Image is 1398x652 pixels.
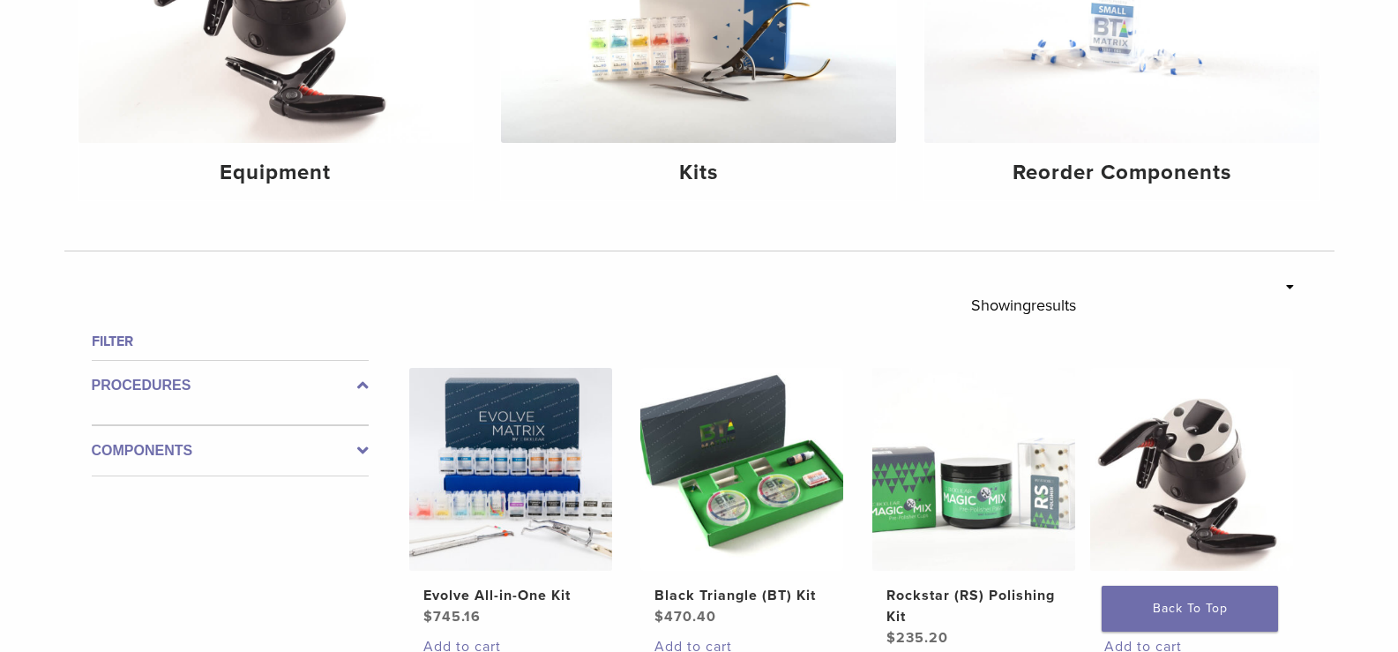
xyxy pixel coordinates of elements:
[639,368,845,627] a: Black Triangle (BT) KitBlack Triangle (BT) Kit $470.40
[886,585,1061,627] h2: Rockstar (RS) Polishing Kit
[886,629,948,647] bdi: 235.20
[872,368,1075,571] img: Rockstar (RS) Polishing Kit
[93,157,460,189] h4: Equipment
[871,368,1077,648] a: Rockstar (RS) Polishing KitRockstar (RS) Polishing Kit $235.20
[423,585,598,606] h2: Evolve All-in-One Kit
[1102,586,1278,632] a: Back To Top
[886,629,896,647] span: $
[515,157,882,189] h4: Kits
[654,585,829,606] h2: Black Triangle (BT) Kit
[409,368,612,571] img: Evolve All-in-One Kit
[1090,368,1293,571] img: HeatSync Kit
[654,608,716,626] bdi: 470.40
[92,375,369,396] label: Procedures
[92,440,369,461] label: Components
[92,331,369,352] h4: Filter
[423,608,433,626] span: $
[1089,368,1295,627] a: HeatSync KitHeatSync Kit $1,041.70
[938,157,1305,189] h4: Reorder Components
[971,287,1076,324] p: Showing results
[423,608,481,626] bdi: 745.16
[408,368,614,627] a: Evolve All-in-One KitEvolve All-in-One Kit $745.16
[654,608,664,626] span: $
[640,368,843,571] img: Black Triangle (BT) Kit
